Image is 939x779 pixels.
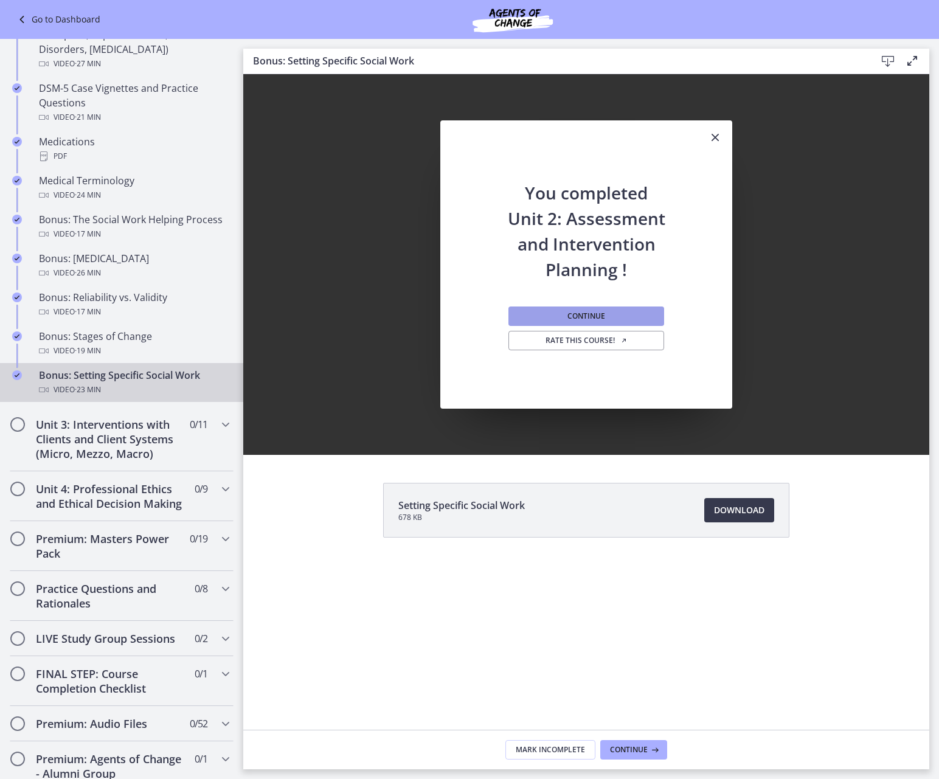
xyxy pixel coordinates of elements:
div: Medications [39,134,229,164]
a: Download [704,498,774,522]
h2: Practice Questions and Rationales [36,581,184,611]
span: Download [714,503,764,518]
span: 0 / 1 [195,666,207,681]
div: Video [39,188,229,203]
button: Continue [600,740,667,760]
span: 0 / 52 [190,716,207,731]
span: Continue [610,745,648,755]
i: Completed [12,176,22,185]
div: Bonus: [MEDICAL_DATA] [39,251,229,280]
span: · 23 min [75,383,101,397]
i: Opens in a new window [620,337,628,344]
h2: FINAL STEP: Course Completion Checklist [36,666,184,696]
button: Mark Incomplete [505,740,595,760]
h2: Unit 3: Interventions with Clients and Client Systems (Micro, Mezzo, Macro) [36,417,184,461]
a: Rate this course! Opens in a new window [508,331,664,350]
i: Completed [12,83,22,93]
h2: Premium: Audio Files [36,716,184,731]
button: Continue [508,306,664,326]
div: Video [39,305,229,319]
h2: Premium: Masters Power Pack [36,531,184,561]
i: Completed [12,254,22,263]
span: 0 / 9 [195,482,207,496]
span: · 17 min [75,305,101,319]
h2: Unit 4: Professional Ethics and Ethical Decision Making [36,482,184,511]
span: · 24 min [75,188,101,203]
div: Bonus: The Social Work Helping Process [39,212,229,241]
span: · 19 min [75,344,101,358]
i: Completed [12,370,22,380]
h3: Bonus: Setting Specific Social Work [253,54,856,68]
div: Medical Terminology [39,173,229,203]
span: Setting Specific Social Work [398,498,525,513]
i: Completed [12,331,22,341]
span: 678 KB [398,513,525,522]
span: 0 / 1 [195,752,207,766]
i: Completed [12,137,22,147]
span: 0 / 2 [195,631,207,646]
i: Completed [12,215,22,224]
div: Video [39,227,229,241]
img: Agents of Change [440,5,586,34]
h2: You completed Unit 2: Assessment and Intervention Planning ! [506,156,667,282]
span: Mark Incomplete [516,745,585,755]
span: · 21 min [75,110,101,125]
span: 0 / 19 [190,531,207,546]
div: PDF [39,149,229,164]
div: Video [39,266,229,280]
div: Video [39,383,229,397]
h2: LIVE Study Group Sessions [36,631,184,646]
span: · 27 min [75,57,101,71]
div: Video [39,110,229,125]
a: Go to Dashboard [15,12,100,27]
div: Bonus: Setting Specific Social Work [39,368,229,397]
div: Bonus: Stages of Change [39,329,229,358]
div: DSM-5 Case Vignettes and Practice Questions [39,81,229,125]
div: Video [39,57,229,71]
div: Bonus: Reliability vs. Validity [39,290,229,319]
div: Video [39,344,229,358]
button: Close [698,120,732,156]
span: · 17 min [75,227,101,241]
span: · 26 min [75,266,101,280]
span: Continue [567,311,605,321]
span: 0 / 11 [190,417,207,432]
span: 0 / 8 [195,581,207,596]
span: Rate this course! [546,336,628,345]
i: Completed [12,293,22,302]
